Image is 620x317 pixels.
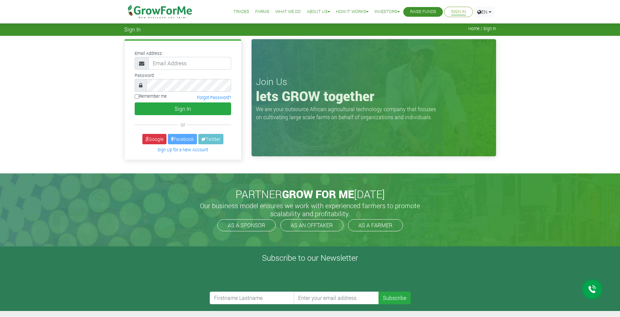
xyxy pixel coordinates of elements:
a: Forgot Password? [197,95,231,100]
h1: lets GROW together [256,88,492,104]
button: Subscribe [378,292,411,304]
a: Trades [233,8,249,15]
label: Remember me [135,93,167,99]
a: EN [474,7,494,17]
input: Remember me [135,94,139,99]
a: AS A SPONSOR [217,219,276,231]
p: We are your outsource African agricultural technology company that focuses on cultivating large s... [256,105,440,121]
iframe: reCAPTCHA [210,265,312,292]
a: Sign In [451,8,466,15]
button: Sign In [135,102,231,115]
h2: PARTNER [DATE] [127,188,493,201]
a: Google [142,134,166,144]
span: GROW FOR ME [282,187,354,201]
input: Firstname Lastname [210,292,295,304]
h5: Our business model ensures we work with experienced farmers to promote scalability and profitabil... [193,202,427,218]
a: Raise Funds [410,8,436,15]
span: Home / Sign In [468,26,496,31]
h3: Join Us [256,76,492,87]
a: AS AN OFFTAKER [280,219,343,231]
h4: Subscribe to our Newsletter [8,253,612,263]
a: How it Works [336,8,368,15]
label: Password: [135,72,155,79]
a: About Us [307,8,330,15]
a: Farms [255,8,269,15]
input: Email Address [148,57,231,70]
a: What We Do [275,8,301,15]
a: Sign Up for a New Account [157,147,208,152]
a: AS A FARMER [348,219,403,231]
a: Investors [374,8,400,15]
div: or [135,121,231,129]
span: Sign In [124,26,141,32]
label: Email Address: [135,50,163,57]
input: Enter your email address [294,292,379,304]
